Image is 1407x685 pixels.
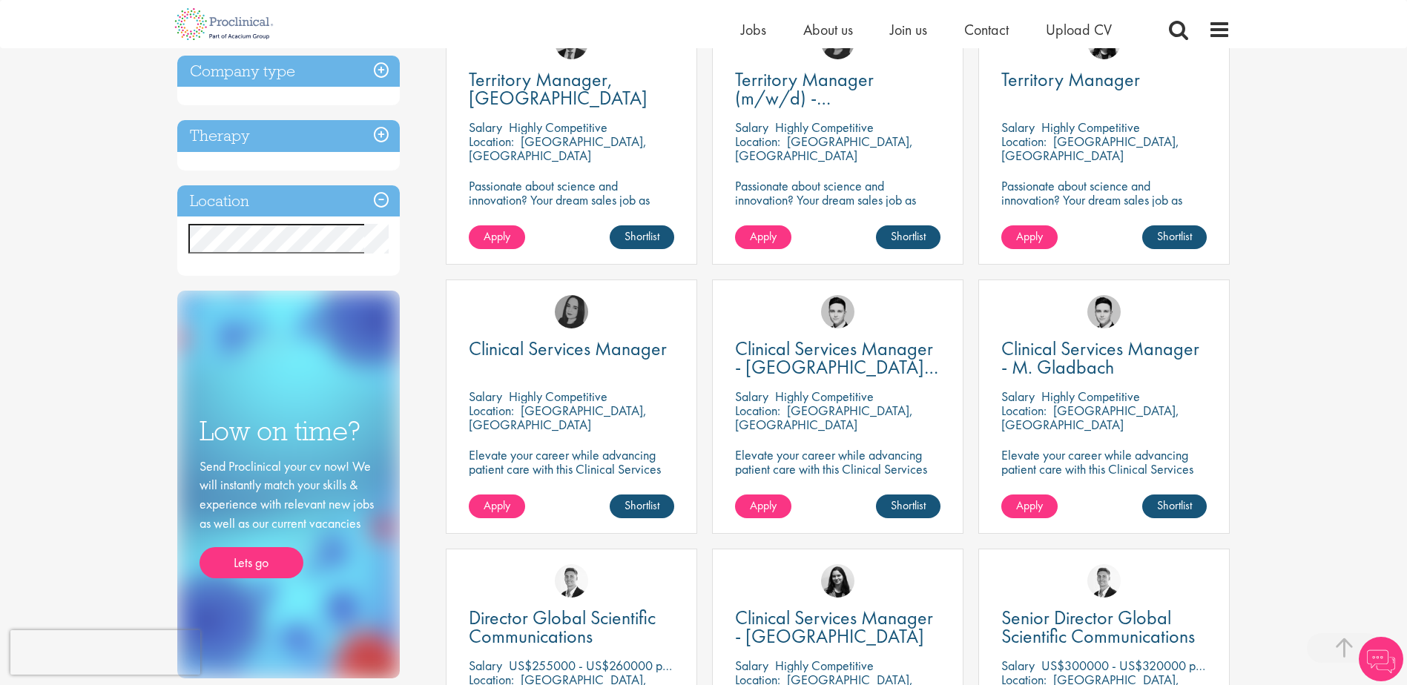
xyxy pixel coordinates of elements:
[200,547,303,578] a: Lets go
[1001,609,1207,646] a: Senior Director Global Scientific Communications
[1001,388,1035,405] span: Salary
[469,179,674,221] p: Passionate about science and innovation? Your dream sales job as Territory Manager awaits!
[1001,119,1035,136] span: Salary
[803,20,853,39] a: About us
[509,657,857,674] p: US$255000 - US$260000 per annum + Highly Competitive Salary
[1041,119,1140,136] p: Highly Competitive
[555,295,588,328] img: Anna Klemencic
[1001,67,1140,92] span: Territory Manager
[735,388,768,405] span: Salary
[1142,494,1207,518] a: Shortlist
[735,605,933,649] span: Clinical Services Manager - [GEOGRAPHIC_DATA]
[469,494,525,518] a: Apply
[735,67,914,129] span: Territory Manager (m/w/d) - [GEOGRAPHIC_DATA]
[469,70,674,107] a: Territory Manager, [GEOGRAPHIC_DATA]
[1016,228,1043,244] span: Apply
[821,564,854,598] img: Indre Stankeviciute
[775,388,874,405] p: Highly Competitive
[484,228,510,244] span: Apply
[750,228,777,244] span: Apply
[469,609,674,646] a: Director Global Scientific Communications
[890,20,927,39] a: Join us
[1001,448,1207,504] p: Elevate your career while advancing patient care with this Clinical Services Manager position wit...
[469,336,667,361] span: Clinical Services Manager
[735,179,940,221] p: Passionate about science and innovation? Your dream sales job as Territory Manager awaits!
[735,119,768,136] span: Salary
[1046,20,1112,39] a: Upload CV
[610,494,674,518] a: Shortlist
[735,448,940,504] p: Elevate your career while advancing patient care with this Clinical Services Manager position wit...
[1001,133,1179,164] p: [GEOGRAPHIC_DATA], [GEOGRAPHIC_DATA]
[1359,637,1403,681] img: Chatbot
[1001,340,1207,377] a: Clinical Services Manager - M. Gladbach
[469,340,674,358] a: Clinical Services Manager
[469,133,647,164] p: [GEOGRAPHIC_DATA], [GEOGRAPHIC_DATA]
[735,494,791,518] a: Apply
[735,336,938,417] span: Clinical Services Manager - [GEOGRAPHIC_DATA], [GEOGRAPHIC_DATA], [GEOGRAPHIC_DATA]
[1041,657,1390,674] p: US$300000 - US$320000 per annum + Highly Competitive Salary
[964,20,1009,39] a: Contact
[1087,564,1121,598] img: George Watson
[177,56,400,87] div: Company type
[1001,494,1058,518] a: Apply
[484,497,510,513] span: Apply
[735,133,913,164] p: [GEOGRAPHIC_DATA], [GEOGRAPHIC_DATA]
[1041,388,1140,405] p: Highly Competitive
[200,457,378,579] div: Send Proclinical your cv now! We will instantly match your skills & experience with relevant new ...
[876,494,940,518] a: Shortlist
[610,225,674,249] a: Shortlist
[876,225,940,249] a: Shortlist
[750,497,777,513] span: Apply
[1142,225,1207,249] a: Shortlist
[469,605,656,649] span: Director Global Scientific Communications
[735,70,940,107] a: Territory Manager (m/w/d) - [GEOGRAPHIC_DATA]
[1001,402,1047,419] span: Location:
[1001,402,1179,433] p: [GEOGRAPHIC_DATA], [GEOGRAPHIC_DATA]
[735,402,780,419] span: Location:
[735,133,780,150] span: Location:
[469,402,514,419] span: Location:
[469,388,502,405] span: Salary
[469,225,525,249] a: Apply
[469,448,674,504] p: Elevate your career while advancing patient care with this Clinical Services Manager position wit...
[177,185,400,217] h3: Location
[735,609,940,646] a: Clinical Services Manager - [GEOGRAPHIC_DATA]
[1001,70,1207,89] a: Territory Manager
[1001,179,1207,221] p: Passionate about science and innovation? Your dream sales job as Territory Manager awaits!
[821,295,854,328] img: Connor Lynes
[735,657,768,674] span: Salary
[555,564,588,598] img: George Watson
[1001,336,1199,380] span: Clinical Services Manager - M. Gladbach
[509,388,607,405] p: Highly Competitive
[10,630,200,675] iframe: reCAPTCHA
[1001,225,1058,249] a: Apply
[469,67,648,110] span: Territory Manager, [GEOGRAPHIC_DATA]
[735,225,791,249] a: Apply
[1001,657,1035,674] span: Salary
[469,402,647,433] p: [GEOGRAPHIC_DATA], [GEOGRAPHIC_DATA]
[1016,497,1043,513] span: Apply
[735,402,913,433] p: [GEOGRAPHIC_DATA], [GEOGRAPHIC_DATA]
[469,119,502,136] span: Salary
[469,657,502,674] span: Salary
[509,119,607,136] p: Highly Competitive
[200,417,378,446] h3: Low on time?
[741,20,766,39] a: Jobs
[177,120,400,152] h3: Therapy
[1001,133,1047,150] span: Location:
[735,340,940,377] a: Clinical Services Manager - [GEOGRAPHIC_DATA], [GEOGRAPHIC_DATA], [GEOGRAPHIC_DATA]
[775,657,874,674] p: Highly Competitive
[1087,295,1121,328] img: Connor Lynes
